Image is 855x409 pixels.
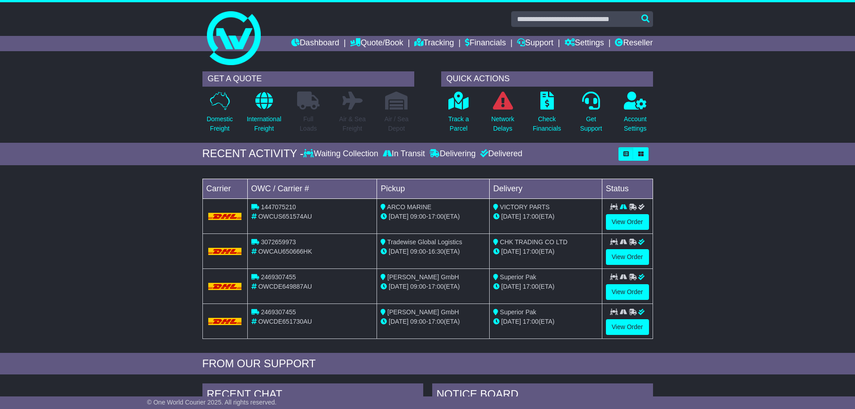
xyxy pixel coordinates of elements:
span: 17:00 [428,283,444,290]
a: View Order [606,214,649,230]
span: 09:00 [410,248,426,255]
a: InternationalFreight [246,91,282,138]
p: Get Support [580,114,602,133]
a: Dashboard [291,36,339,51]
span: ARCO MARINE [387,203,431,211]
a: View Order [606,284,649,300]
div: Delivered [478,149,522,159]
div: RECENT CHAT [202,383,423,408]
span: [DATE] [501,213,521,220]
span: [DATE] [501,248,521,255]
span: OWCDE651730AU [258,318,312,325]
div: FROM OUR SUPPORT [202,357,653,370]
span: Tradewise Global Logistics [387,238,462,246]
a: DomesticFreight [206,91,233,138]
span: 2469307455 [261,308,296,316]
a: Settings [565,36,604,51]
span: [PERSON_NAME] GmbH [387,273,459,281]
span: VICTORY PARTS [500,203,550,211]
div: (ETA) [493,282,598,291]
a: Support [517,36,553,51]
span: CHK TRADING CO LTD [500,238,567,246]
span: 16:30 [428,248,444,255]
div: In Transit [381,149,427,159]
td: OWC / Carrier # [247,179,377,198]
a: GetSupport [579,91,602,138]
div: (ETA) [493,317,598,326]
span: [DATE] [501,283,521,290]
td: Delivery [489,179,602,198]
p: Check Financials [533,114,561,133]
a: Financials [465,36,506,51]
div: GET A QUOTE [202,71,414,87]
img: DHL.png [208,283,242,290]
div: (ETA) [493,247,598,256]
p: Account Settings [624,114,647,133]
span: 09:00 [410,283,426,290]
a: View Order [606,319,649,335]
a: View Order [606,249,649,265]
span: OWCDE649887AU [258,283,312,290]
p: Domestic Freight [206,114,232,133]
a: CheckFinancials [532,91,561,138]
p: Network Delays [491,114,514,133]
a: Tracking [414,36,454,51]
span: OWCUS651574AU [258,213,312,220]
a: Reseller [615,36,653,51]
div: - (ETA) [381,317,486,326]
p: Air / Sea Depot [385,114,409,133]
img: DHL.png [208,248,242,255]
div: NOTICE BOARD [432,383,653,408]
span: 17:00 [428,213,444,220]
span: 17:00 [523,213,539,220]
p: Track a Parcel [448,114,469,133]
div: - (ETA) [381,247,486,256]
div: - (ETA) [381,212,486,221]
td: Status [602,179,653,198]
div: Delivering [427,149,478,159]
a: Track aParcel [448,91,469,138]
div: - (ETA) [381,282,486,291]
div: Waiting Collection [303,149,380,159]
span: Superior Pak [500,308,536,316]
p: International Freight [247,114,281,133]
a: AccountSettings [623,91,647,138]
span: 17:00 [428,318,444,325]
td: Carrier [202,179,247,198]
span: [DATE] [389,283,408,290]
div: RECENT ACTIVITY - [202,147,304,160]
span: [DATE] [389,248,408,255]
p: Full Loads [297,114,320,133]
span: 3072659973 [261,238,296,246]
div: (ETA) [493,212,598,221]
span: [PERSON_NAME] GmbH [387,308,459,316]
span: 17:00 [523,283,539,290]
div: QUICK ACTIONS [441,71,653,87]
span: [DATE] [389,213,408,220]
span: 1447075210 [261,203,296,211]
span: OWCAU650666HK [258,248,312,255]
span: Superior Pak [500,273,536,281]
td: Pickup [377,179,490,198]
a: NetworkDelays [491,91,514,138]
span: 09:00 [410,213,426,220]
span: [DATE] [389,318,408,325]
p: Air & Sea Freight [339,114,366,133]
span: 17:00 [523,248,539,255]
img: DHL.png [208,213,242,220]
span: 2469307455 [261,273,296,281]
span: [DATE] [501,318,521,325]
a: Quote/Book [350,36,403,51]
span: © One World Courier 2025. All rights reserved. [147,399,277,406]
span: 17:00 [523,318,539,325]
span: 09:00 [410,318,426,325]
img: DHL.png [208,318,242,325]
